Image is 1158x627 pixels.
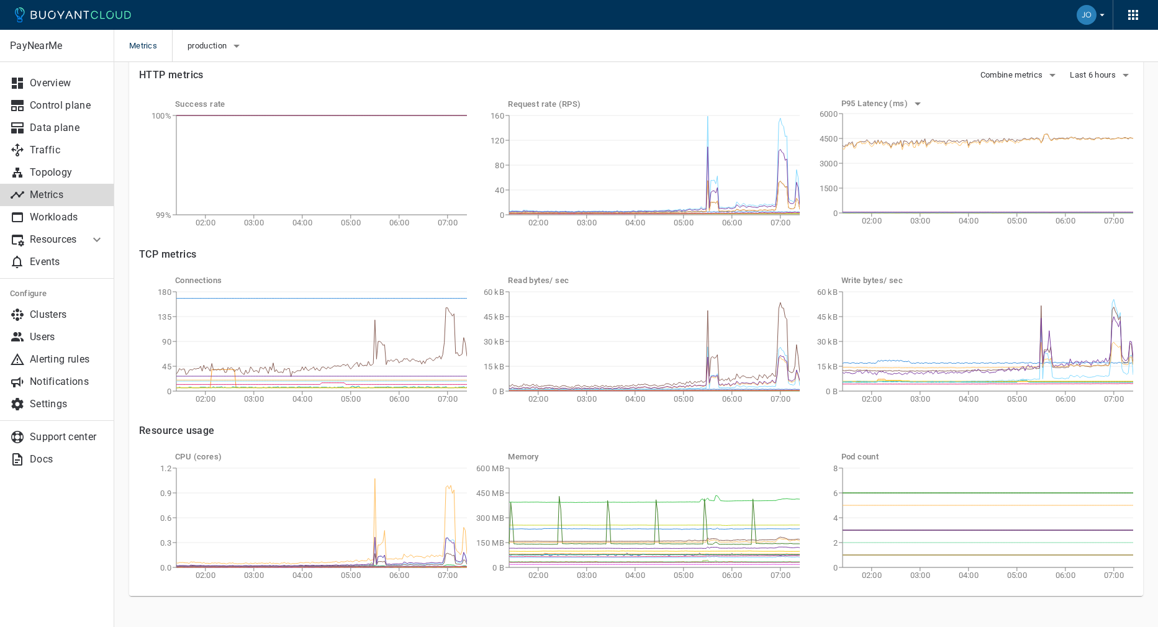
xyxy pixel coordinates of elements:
tspan: 8 [833,464,837,473]
tspan: 06:00 [1055,571,1075,580]
tspan: 02:00 [861,571,882,580]
img: Jordan Gregory [1077,5,1097,25]
tspan: 05:00 [674,394,694,404]
tspan: 05:00 [341,394,361,404]
h4: Resource usage [139,425,1133,437]
tspan: 80 [495,161,505,170]
h5: Request rate (RPS) [508,99,800,109]
tspan: 90 [162,337,171,346]
tspan: 6 [833,489,837,498]
h4: TCP metrics [139,248,1133,261]
p: PayNearMe [10,40,104,52]
tspan: 02:00 [196,571,216,580]
tspan: 0 [833,563,837,572]
tspan: 120 [491,136,504,145]
button: Last 6 hours [1070,66,1133,84]
h5: Pod count [841,452,1133,462]
tspan: 03:00 [910,394,930,404]
h5: Success rate [175,99,467,109]
tspan: 03:00 [577,394,597,404]
tspan: 160 [491,111,504,120]
p: Clusters [30,309,104,321]
tspan: 6000 [819,109,837,119]
tspan: 0.6 [160,513,171,523]
tspan: 03:00 [244,218,265,227]
tspan: 4500 [819,134,837,143]
tspan: 0 B [492,563,504,572]
tspan: 45 kB [816,312,838,322]
tspan: 07:00 [771,571,791,580]
tspan: 0 [500,210,504,220]
tspan: 04:00 [625,571,646,580]
h5: P95 Latency (ms) [841,99,910,109]
tspan: 04:00 [292,571,313,580]
span: Combine metrics [980,70,1046,80]
tspan: 02:00 [528,394,549,404]
tspan: 04:00 [292,394,313,404]
p: Topology [30,166,104,179]
tspan: 04:00 [958,216,979,225]
tspan: 07:00 [771,218,791,227]
tspan: 05:00 [341,218,361,227]
tspan: 3000 [819,159,837,168]
tspan: 06:00 [722,571,743,580]
tspan: 07:00 [438,394,458,404]
tspan: 300 MB [477,513,505,523]
tspan: 150 MB [477,538,505,548]
p: Data plane [30,122,104,134]
tspan: 60 kB [816,287,838,297]
tspan: 06:00 [389,571,410,580]
tspan: 05:00 [1006,571,1027,580]
tspan: 05:00 [1006,216,1027,225]
p: Settings [30,398,104,410]
tspan: 06:00 [389,218,410,227]
tspan: 03:00 [244,571,265,580]
tspan: 05:00 [674,571,694,580]
tspan: 06:00 [389,394,410,404]
tspan: 1500 [819,184,837,193]
tspan: 02:00 [861,394,882,404]
p: Traffic [30,144,104,156]
span: production [188,41,229,51]
tspan: 06:00 [722,218,743,227]
tspan: 30 kB [816,337,838,346]
span: Metrics [129,30,172,62]
p: Docs [30,453,104,466]
span: Last 6 hours [1070,70,1118,80]
tspan: 06:00 [1055,394,1075,404]
tspan: 06:00 [1055,216,1075,225]
tspan: 02:00 [196,394,216,404]
p: Resources [30,233,79,246]
tspan: 03:00 [910,571,930,580]
p: Metrics [30,189,104,201]
tspan: 04:00 [625,394,646,404]
tspan: 0 B [826,387,838,396]
tspan: 05:00 [674,218,694,227]
tspan: 30 kB [484,337,505,346]
tspan: 600 MB [477,464,505,473]
p: Notifications [30,376,104,388]
tspan: 0 [167,387,171,396]
tspan: 4 [833,513,838,523]
p: Workloads [30,211,104,223]
p: Alerting rules [30,353,104,366]
tspan: 2 [833,538,837,548]
tspan: 04:00 [625,218,646,227]
tspan: 1.2 [160,464,171,473]
tspan: 0.0 [160,563,171,572]
tspan: 07:00 [1103,216,1124,225]
tspan: 135 [158,312,171,322]
button: Combine metrics [980,66,1061,84]
tspan: 100% [152,111,171,120]
h5: Connections [175,276,467,286]
tspan: 04:00 [958,394,979,404]
tspan: 03:00 [910,216,930,225]
tspan: 45 [162,362,171,371]
tspan: 40 [495,186,505,195]
p: Support center [30,431,104,443]
button: P95 Latency (ms) [841,94,925,113]
tspan: 05:00 [341,571,361,580]
tspan: 07:00 [1103,394,1124,404]
tspan: 04:00 [292,218,313,227]
tspan: 07:00 [438,571,458,580]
